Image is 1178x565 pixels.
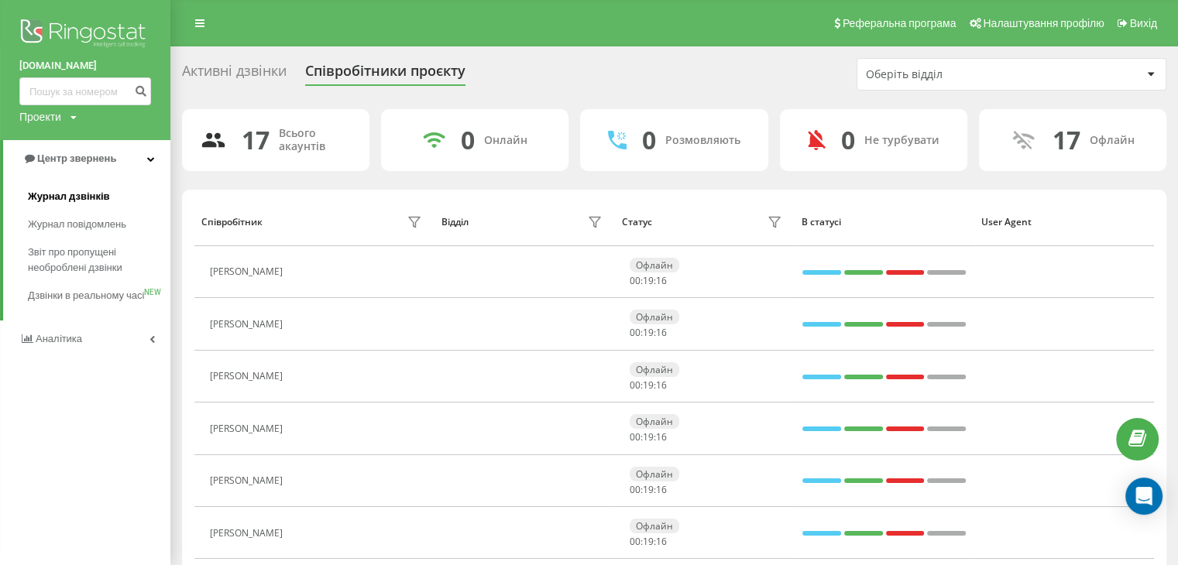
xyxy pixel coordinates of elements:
[864,134,939,147] div: Не турбувати
[441,217,469,228] div: Відділ
[630,378,641,392] span: 00
[981,217,1146,228] div: User Agent
[28,238,170,282] a: Звіт про пропущені необроблені дзвінки
[19,15,151,54] img: Ringostat logo
[484,134,527,147] div: Онлайн
[656,274,667,287] span: 16
[630,430,641,443] span: 00
[630,483,641,496] span: 00
[210,266,287,277] div: [PERSON_NAME]
[983,17,1104,29] span: Налаштування профілю
[643,378,654,392] span: 19
[656,326,667,339] span: 16
[866,68,1051,81] div: Оберіть відділ
[643,430,654,443] span: 19
[3,140,170,177] a: Центр звернень
[19,109,61,125] div: Проекти
[461,125,475,155] div: 0
[210,319,287,330] div: [PERSON_NAME]
[630,467,679,481] div: Офлайн
[643,326,654,339] span: 19
[630,432,667,443] div: : :
[28,288,144,303] span: Дзвінки в реальному часі
[630,310,679,324] div: Офлайн
[630,485,667,495] div: : :
[242,125,270,155] div: 17
[28,217,126,232] span: Журнал повідомлень
[802,217,967,228] div: В статусі
[1125,478,1163,515] div: Open Intercom Messenger
[656,378,667,392] span: 16
[841,125,855,155] div: 0
[630,519,679,533] div: Офлайн
[1052,125,1080,155] div: 17
[630,414,679,429] div: Офлайн
[630,276,667,286] div: : :
[665,134,740,147] div: Розмовляють
[630,362,679,377] div: Офлайн
[28,282,170,310] a: Дзвінки в реальному часіNEW
[656,535,667,548] span: 16
[843,17,956,29] span: Реферальна програма
[305,63,465,87] div: Співробітники проєкту
[201,217,263,228] div: Співробітник
[642,125,656,155] div: 0
[656,483,667,496] span: 16
[630,258,679,272] div: Офлайн
[28,245,163,276] span: Звіт про пропущені необроблені дзвінки
[19,58,151,74] a: [DOMAIN_NAME]
[279,127,351,153] div: Всього акаунтів
[36,333,82,344] span: Аналiтика
[19,77,151,105] input: Пошук за номером
[630,380,667,391] div: : :
[1089,134,1134,147] div: Офлайн
[210,423,287,434] div: [PERSON_NAME]
[643,483,654,496] span: 19
[630,536,667,547] div: : :
[1130,17,1157,29] span: Вихід
[37,152,116,164] span: Центр звернень
[630,327,667,338] div: : :
[210,528,287,539] div: [PERSON_NAME]
[28,211,170,238] a: Журнал повідомлень
[643,535,654,548] span: 19
[630,326,641,339] span: 00
[656,430,667,443] span: 16
[630,535,641,548] span: 00
[28,189,110,204] span: Журнал дзвінків
[182,63,287,87] div: Активні дзвінки
[210,475,287,486] div: [PERSON_NAME]
[643,274,654,287] span: 19
[630,274,641,287] span: 00
[621,217,651,228] div: Статус
[28,183,170,211] a: Журнал дзвінків
[210,371,287,382] div: [PERSON_NAME]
